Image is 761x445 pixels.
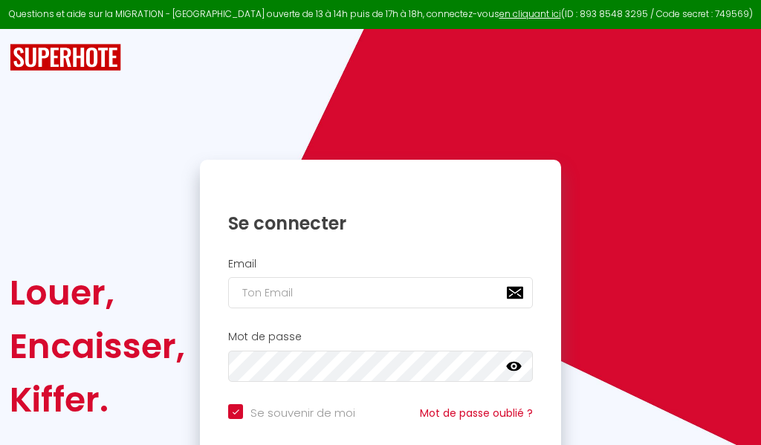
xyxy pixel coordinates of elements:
img: SuperHote logo [10,44,121,71]
h1: Se connecter [228,212,533,235]
a: Mot de passe oublié ? [420,406,533,420]
div: Kiffer. [10,373,185,426]
div: Louer, [10,266,185,319]
div: Encaisser, [10,319,185,373]
a: en cliquant ici [499,7,561,20]
h2: Mot de passe [228,331,533,343]
input: Ton Email [228,277,533,308]
h2: Email [228,258,533,270]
